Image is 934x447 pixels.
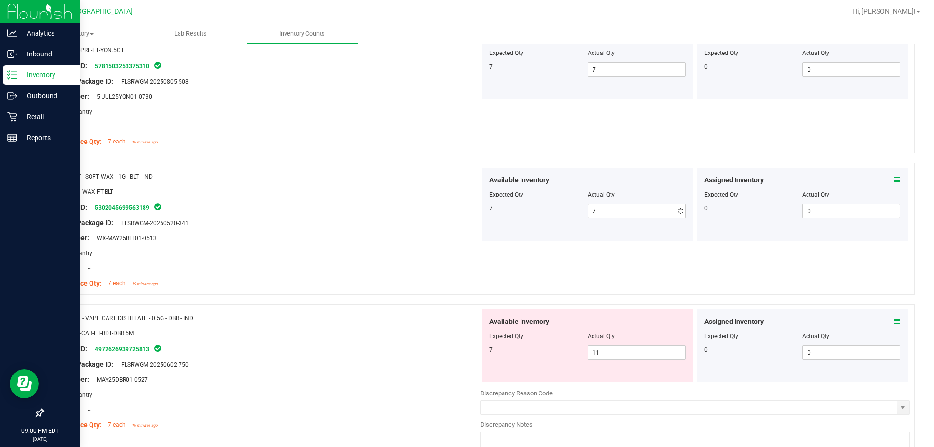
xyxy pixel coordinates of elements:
span: [GEOGRAPHIC_DATA] [66,7,133,16]
span: 7 each [108,421,126,428]
div: Actual Qty [802,190,900,199]
span: 5-JUL25YON01-0730 [92,93,152,100]
span: 7 each [108,138,126,145]
span: Original Package ID: [51,77,113,85]
p: [DATE] [4,435,75,443]
span: 19 minutes ago [132,423,158,428]
span: Expected Qty [489,333,523,340]
span: MAY25DBR01-0527 [92,376,148,383]
span: select [897,401,909,414]
a: 5302045699563189 [95,204,149,211]
span: 7 [489,63,493,70]
p: Inbound [17,48,75,60]
span: Original Package ID: [51,219,113,227]
span: CON-WAX-FT-BLT [69,188,113,195]
div: Expected Qty [704,190,803,199]
input: 0 [803,63,900,76]
inline-svg: Retail [7,112,17,122]
span: 7 [489,346,493,353]
span: Assigned Inventory [704,175,764,185]
span: Expected Qty [489,191,523,198]
p: 09:00 PM EDT [4,427,75,435]
div: 0 [704,345,803,354]
div: 0 [704,62,803,71]
span: Expected Qty [489,50,523,56]
span: Actual Qty [588,333,615,340]
span: FLSRWGM-20250602-750 [116,361,189,368]
span: WX-MAY25BLT01-0513 [92,235,157,242]
span: FLO-PRE-FT-YON.5CT [69,47,124,54]
span: Pantry [70,250,92,257]
inline-svg: Inbound [7,49,17,59]
a: Lab Results [135,23,246,44]
span: FLSRWGM-20250805-508 [116,78,189,85]
span: In Sync [153,202,162,212]
iframe: Resource center [10,369,39,398]
span: FT - VAPE CART DISTILLATE - 0.5G - DBR - IND [74,315,193,322]
span: Lab Results [161,29,220,38]
p: Reports [17,132,75,143]
div: Actual Qty [802,49,900,57]
div: Actual Qty [802,332,900,340]
span: -- [83,265,90,272]
inline-svg: Analytics [7,28,17,38]
inline-svg: Outbound [7,91,17,101]
span: 7 [489,205,493,212]
input: 11 [588,346,685,359]
span: Discrepancy Reason Code [480,390,553,397]
div: Discrepancy Notes [480,420,910,429]
input: 7 [588,204,685,218]
span: In Sync [153,60,162,70]
span: BAP-CAR-FT-BDT-DBR.5M [69,330,134,337]
p: Inventory [17,69,75,81]
div: 0 [704,204,803,213]
p: Outbound [17,90,75,102]
span: Actual Qty [588,191,615,198]
span: Pantry [70,108,92,115]
inline-svg: Inventory [7,70,17,80]
input: 0 [803,204,900,218]
span: 19 minutes ago [132,140,158,144]
span: Assigned Inventory [704,317,764,327]
span: -- [83,124,90,130]
span: Available Inventory [489,175,549,185]
p: Retail [17,111,75,123]
span: FT - SOFT WAX - 1G - BLT - IND [74,173,153,180]
div: Expected Qty [704,332,803,340]
span: Pantry [70,392,92,398]
span: Hi, [PERSON_NAME]! [852,7,916,15]
span: 19 minutes ago [132,282,158,286]
span: Inventory Counts [266,29,338,38]
a: 4972626939725813 [95,346,149,353]
span: FLSRWGM-20250520-341 [116,220,189,227]
span: Original Package ID: [51,360,113,368]
span: Actual Qty [588,50,615,56]
input: 7 [588,63,685,76]
span: In Sync [153,343,162,353]
a: 5781503253375310 [95,63,149,70]
div: Expected Qty [704,49,803,57]
span: Available Inventory [489,317,549,327]
input: 0 [803,346,900,359]
p: Analytics [17,27,75,39]
span: -- [83,407,90,413]
a: Inventory Counts [247,23,358,44]
inline-svg: Reports [7,133,17,143]
span: 7 each [108,280,126,286]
